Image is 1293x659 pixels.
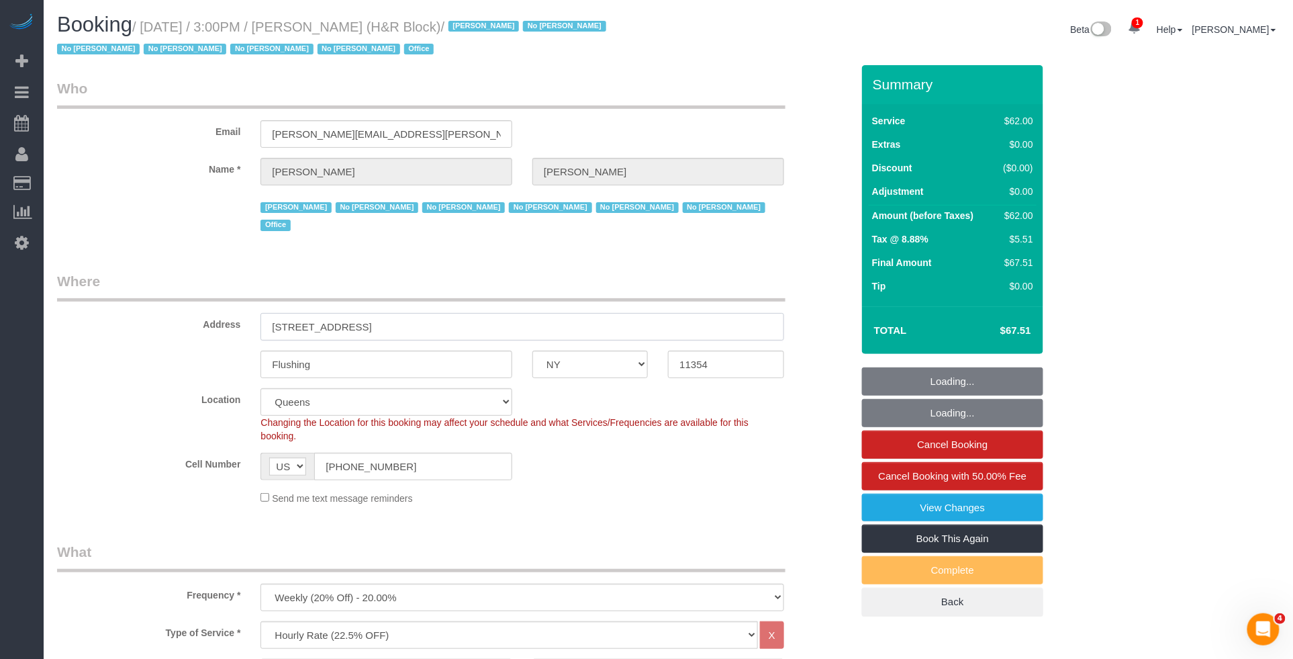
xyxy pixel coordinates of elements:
span: Office [404,44,434,54]
div: $62.00 [998,114,1033,128]
input: First Name [260,158,512,185]
label: Type of Service * [47,621,250,640]
span: No [PERSON_NAME] [57,44,140,54]
small: / [DATE] / 3:00PM / [PERSON_NAME] (H&R Block) [57,19,610,57]
div: $0.00 [998,279,1033,293]
a: Cancel Booking [862,431,1043,459]
label: Address [47,313,250,331]
span: 4 [1275,613,1286,624]
span: No [PERSON_NAME] [523,21,606,32]
a: Cancel Booking with 50.00% Fee [862,462,1043,490]
span: No [PERSON_NAME] [683,202,765,213]
div: $62.00 [998,209,1033,222]
a: 1 [1121,13,1147,43]
label: Tax @ 8.88% [872,232,928,246]
span: 1 [1132,17,1143,28]
input: Zip Code [668,351,783,378]
a: View Changes [862,494,1043,522]
label: Adjustment [872,185,924,198]
span: No [PERSON_NAME] [422,202,505,213]
input: Email [260,120,512,148]
span: [PERSON_NAME] [448,21,519,32]
label: Name * [47,158,250,176]
iframe: Intercom live chat [1247,613,1280,646]
label: Email [47,120,250,138]
h3: Summary [873,77,1037,92]
div: $67.51 [998,256,1033,269]
div: $0.00 [998,185,1033,198]
label: Service [872,114,906,128]
span: Send me text message reminders [272,493,412,504]
img: Automaid Logo [8,13,35,32]
label: Extras [872,138,901,151]
span: No [PERSON_NAME] [144,44,226,54]
span: No [PERSON_NAME] [318,44,400,54]
input: Cell Number [314,453,512,480]
span: Cancel Booking with 50.00% Fee [879,470,1027,482]
span: Booking [57,13,132,36]
label: Discount [872,161,912,175]
div: ($0.00) [998,161,1033,175]
label: Location [47,388,250,406]
a: Help [1157,24,1183,35]
span: No [PERSON_NAME] [509,202,591,213]
legend: Where [57,271,785,302]
span: Changing the Location for this booking may affect your schedule and what Services/Frequencies are... [260,417,749,441]
strong: Total [874,324,907,336]
label: Amount (before Taxes) [872,209,973,222]
legend: Who [57,79,785,109]
label: Frequency * [47,584,250,602]
legend: What [57,542,785,572]
input: Last Name [532,158,784,185]
div: $0.00 [998,138,1033,151]
span: Office [260,220,290,230]
a: Book This Again [862,525,1043,553]
span: No [PERSON_NAME] [596,202,679,213]
h4: $67.51 [960,325,1031,337]
a: Beta [1071,24,1112,35]
label: Final Amount [872,256,932,269]
div: $5.51 [998,232,1033,246]
img: New interface [1090,21,1112,39]
span: No [PERSON_NAME] [230,44,313,54]
a: [PERSON_NAME] [1192,24,1276,35]
label: Tip [872,279,886,293]
input: City [260,351,512,378]
span: [PERSON_NAME] [260,202,331,213]
a: Back [862,588,1043,616]
label: Cell Number [47,453,250,471]
span: No [PERSON_NAME] [336,202,418,213]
